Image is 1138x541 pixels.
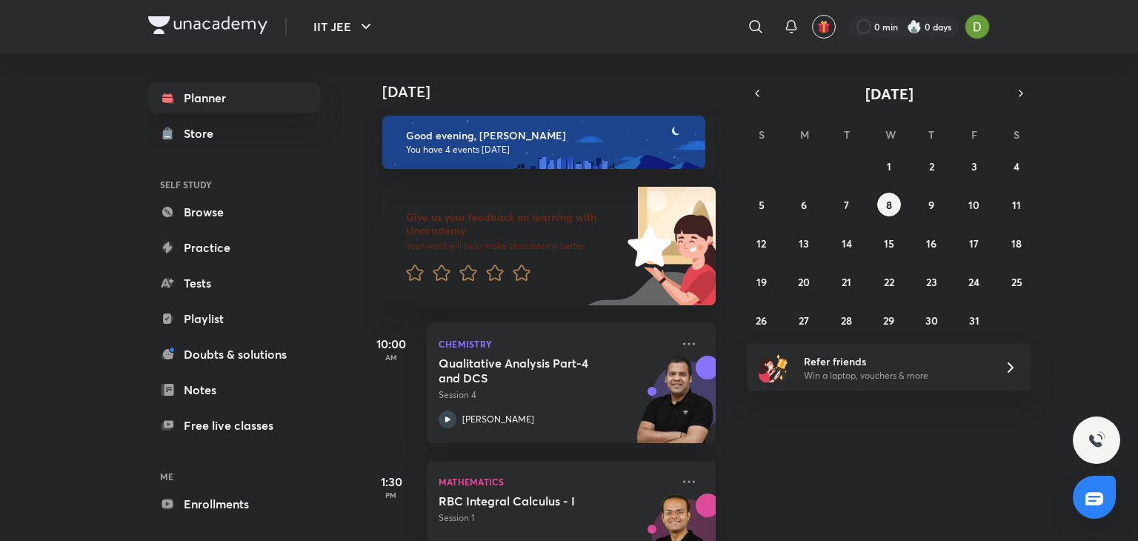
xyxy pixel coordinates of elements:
button: October 4, 2025 [1005,154,1028,178]
button: [DATE] [768,83,1011,104]
abbr: October 28, 2025 [841,313,852,328]
h6: ME [148,464,320,489]
abbr: October 1, 2025 [887,159,891,173]
abbr: Thursday [928,127,934,142]
p: Win a laptop, vouchers & more [804,369,986,382]
button: October 6, 2025 [792,193,816,216]
p: Session 1 [439,511,671,525]
abbr: October 23, 2025 [926,275,937,289]
button: October 20, 2025 [792,270,816,293]
button: October 11, 2025 [1005,193,1028,216]
abbr: October 12, 2025 [756,236,766,250]
img: Divyani Bhatkar [965,14,990,39]
abbr: October 10, 2025 [968,198,979,212]
button: October 31, 2025 [962,308,986,332]
abbr: Tuesday [844,127,850,142]
p: AM [362,353,421,362]
div: Store [184,125,222,142]
abbr: October 20, 2025 [798,275,810,289]
a: Tests [148,268,320,298]
h4: [DATE] [382,83,731,101]
img: avatar [817,20,831,33]
button: October 28, 2025 [835,308,859,332]
p: [PERSON_NAME] [462,413,534,426]
button: October 15, 2025 [877,231,901,255]
a: Doubts & solutions [148,339,320,369]
button: October 7, 2025 [835,193,859,216]
abbr: October 5, 2025 [759,198,765,212]
a: Browse [148,197,320,227]
h5: Qualitative Analysis Part-4 and DCS [439,356,623,385]
abbr: October 2, 2025 [929,159,934,173]
abbr: October 30, 2025 [925,313,938,328]
button: October 29, 2025 [877,308,901,332]
button: October 22, 2025 [877,270,901,293]
abbr: October 4, 2025 [1014,159,1019,173]
abbr: Friday [971,127,977,142]
img: referral [759,353,788,382]
p: PM [362,491,421,499]
button: October 17, 2025 [962,231,986,255]
button: October 24, 2025 [962,270,986,293]
img: evening [382,116,705,169]
abbr: Saturday [1014,127,1019,142]
abbr: October 26, 2025 [756,313,767,328]
button: October 1, 2025 [877,154,901,178]
button: October 19, 2025 [750,270,773,293]
abbr: October 17, 2025 [969,236,979,250]
a: Enrollments [148,489,320,519]
button: October 21, 2025 [835,270,859,293]
abbr: October 14, 2025 [842,236,852,250]
a: Planner [148,83,320,113]
button: October 5, 2025 [750,193,773,216]
a: Practice [148,233,320,262]
abbr: October 25, 2025 [1011,275,1022,289]
abbr: October 18, 2025 [1011,236,1022,250]
button: October 30, 2025 [919,308,943,332]
button: October 23, 2025 [919,270,943,293]
button: October 12, 2025 [750,231,773,255]
a: Company Logo [148,16,267,38]
abbr: October 19, 2025 [756,275,767,289]
span: [DATE] [865,84,914,104]
abbr: October 27, 2025 [799,313,809,328]
abbr: Monday [800,127,809,142]
abbr: October 13, 2025 [799,236,809,250]
h6: Good evening, [PERSON_NAME] [406,129,692,142]
h6: Give us your feedback on learning with Unacademy [406,210,622,237]
a: Notes [148,375,320,405]
button: October 13, 2025 [792,231,816,255]
img: streak [907,19,922,34]
abbr: October 21, 2025 [842,275,851,289]
button: October 25, 2025 [1005,270,1028,293]
button: October 16, 2025 [919,231,943,255]
h5: 10:00 [362,335,421,353]
button: avatar [812,15,836,39]
img: ttu [1088,431,1105,449]
img: unacademy [634,356,716,458]
abbr: October 3, 2025 [971,159,977,173]
abbr: October 11, 2025 [1012,198,1021,212]
abbr: October 29, 2025 [883,313,894,328]
p: Chemistry [439,335,671,353]
abbr: October 24, 2025 [968,275,979,289]
a: Free live classes [148,411,320,440]
img: Company Logo [148,16,267,34]
h6: SELF STUDY [148,172,320,197]
img: feedback_image [577,187,716,305]
abbr: October 7, 2025 [844,198,849,212]
button: October 18, 2025 [1005,231,1028,255]
h6: Refer friends [804,354,986,369]
a: Playlist [148,304,320,333]
abbr: October 15, 2025 [884,236,894,250]
abbr: Sunday [759,127,765,142]
p: Your word will help make Unacademy better [406,240,622,252]
a: Store [148,119,320,148]
abbr: October 31, 2025 [969,313,979,328]
button: October 2, 2025 [919,154,943,178]
button: October 26, 2025 [750,308,773,332]
button: October 10, 2025 [962,193,986,216]
button: October 9, 2025 [919,193,943,216]
p: Session 4 [439,388,671,402]
h5: 1:30 [362,473,421,491]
